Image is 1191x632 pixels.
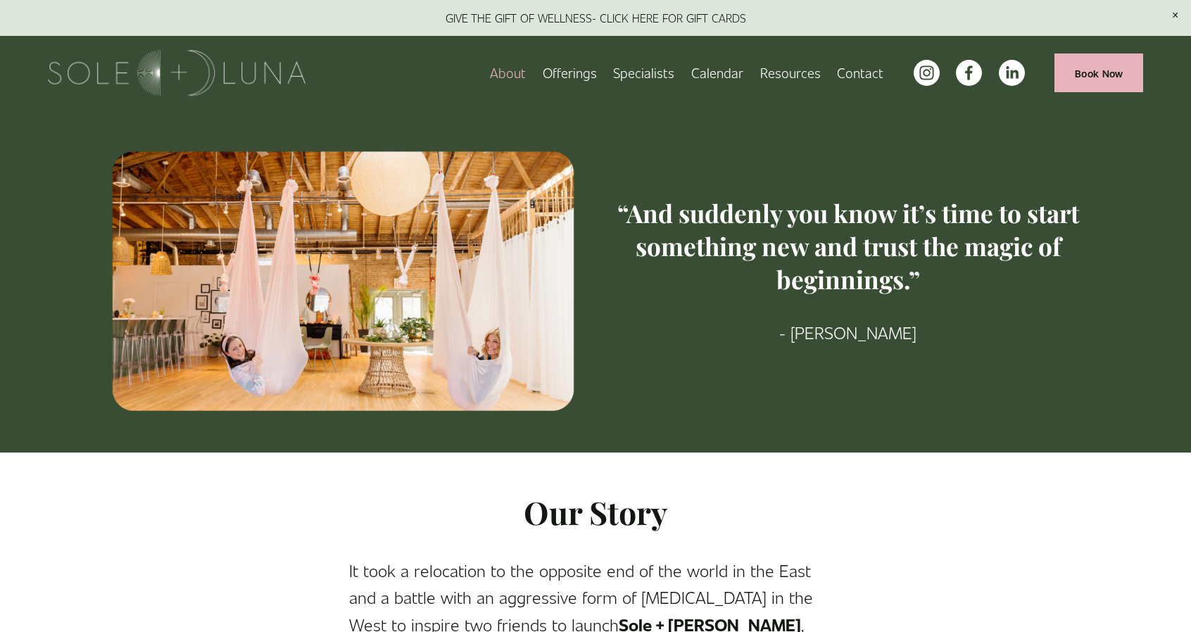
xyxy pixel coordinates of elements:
[1054,53,1143,92] a: Book Now
[837,61,883,85] a: Contact
[760,62,821,84] span: Resources
[607,319,1088,346] p: - [PERSON_NAME]
[48,50,306,96] img: Sole + Luna
[691,61,743,85] a: Calendar
[956,60,982,86] a: facebook-unauth
[999,60,1025,86] a: LinkedIn
[490,61,526,85] a: About
[543,62,597,84] span: Offerings
[760,61,821,85] a: folder dropdown
[607,197,1088,296] h3: “And suddenly you know it’s time to start something new and trust the magic of beginnings.”
[613,61,674,85] a: Specialists
[543,61,597,85] a: folder dropdown
[914,60,940,86] a: instagram-unauth
[349,492,842,533] h2: Our Story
